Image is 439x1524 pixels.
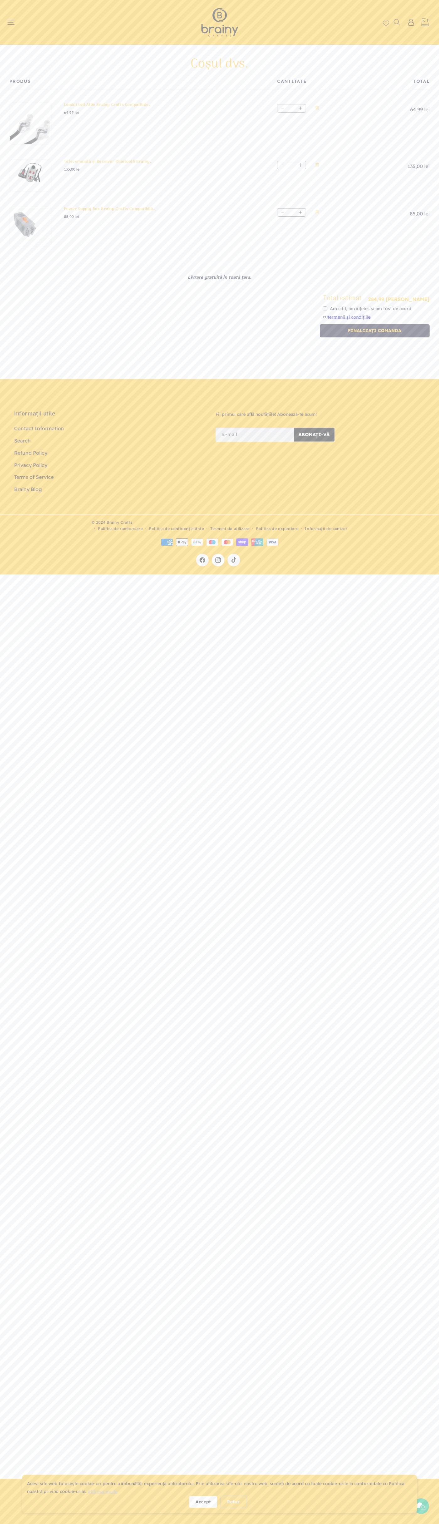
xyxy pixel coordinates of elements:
th: Total [369,79,430,90]
div: Acest site web folosește cookie-uri pentru a îmbunătăți experiența utilizatorului. Prin utilizare... [27,1480,412,1496]
span: 85,00 lei [381,210,430,217]
a: Politica de confidențialitate [149,526,204,532]
p: © 2024 Brainy Crafts [92,519,347,526]
img: Chat icon [416,1501,426,1511]
span: 135,00 lei [381,162,430,170]
input: Cantitate pentru Power Supply Box Brainy Crafts Compatibilă LEGO - Model 8881, Alimentare cu 6 Ba... [288,208,295,217]
p: 284,99 [PERSON_NAME] [368,297,430,302]
div: Accept [189,1496,217,1508]
a: Eliminați Lumini Led Albe Brainy Crafts Compatibile LEGO [312,103,322,114]
div: Fii primul care află noutățiile! Abonează-te acum! [216,410,430,418]
a: Power Supply Box Brainy Crafts Compatibilă LEGO - Model 8881, Alimentare cu 6 Baterii AA [64,207,158,212]
h2: Informații utile [14,410,207,418]
div: 64,99 lei [64,110,158,115]
a: Brainy Blog [14,483,42,495]
input: Am citit, am înțeles și am fost de acord cutermenii și condițiile. [323,306,327,310]
th: Cantitate [261,79,368,90]
strong: Livrare gratuită în toată țara. [188,274,251,280]
a: Terms of Service [14,471,54,483]
h2: Total estimat [323,295,362,302]
a: Lumini Led Albe Brainy Crafts Compatibile LEGO [64,103,158,108]
img: Brainy Crafts [193,6,246,38]
summary: Meniu [10,19,18,26]
a: Informații de contact [305,526,347,532]
a: termenii și condițiile [328,314,371,320]
input: Cantitate pentru Lumini Led Albe Brainy Crafts Compatibile LEGO [288,104,295,113]
a: Eliminați Power Supply Box Brainy Crafts Compatibilă LEGO - Model 8881, Alimentare cu 6 Baterii AA [312,207,322,218]
a: Telecomandă și Receiver Bluetooth Brainy Crafts, Compatibil LEGO - Control și Programare prin Apl... [64,159,158,165]
a: Află mai multe [88,1489,118,1495]
span: 3 [427,18,428,23]
span: Am citit, am înțeles și am fost de acord cu . [323,306,411,319]
div: 135,00 lei [64,167,158,172]
th: Produs [9,79,261,90]
button: Abonați-vă [294,428,335,442]
a: Refund Policy [14,447,47,459]
div: Refuz [220,1496,246,1508]
a: Wishlist page link [383,19,389,25]
div: 85,00 lei [64,214,158,220]
span: 64,99 lei [381,106,430,113]
input: Cantitate pentru Telecomandă și Receiver Bluetooth Brainy Crafts, Compatibil LEGO - Control și Pr... [288,161,295,169]
a: Politica de rambursare [98,526,143,532]
a: Politica de expediere [256,526,299,532]
a: Eliminați Telecomandă și Receiver Bluetooth Brainy Crafts, Compatibil LEGO - Control și Programar... [312,159,322,171]
h1: Coșul dvs. [190,56,249,72]
a: Privacy Policy [14,459,47,471]
button: Finalizați comanda [320,324,430,337]
a: Contact Information [14,424,64,435]
summary: Căutați [393,19,401,26]
a: Search [14,435,31,447]
a: Termeni de utilizare [210,526,250,532]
